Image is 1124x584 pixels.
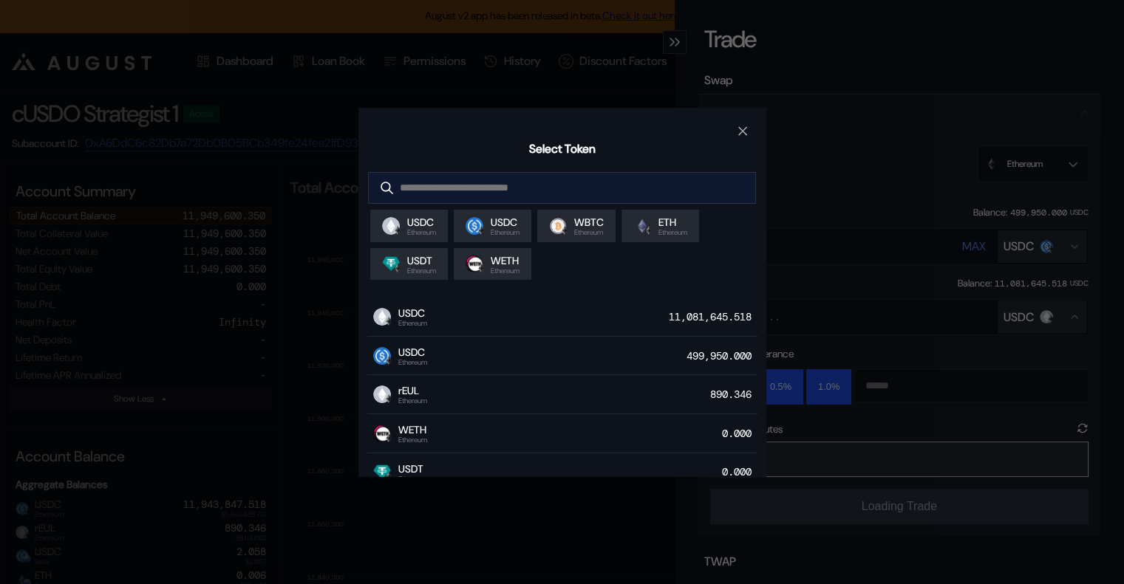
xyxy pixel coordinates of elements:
img: usdc.png [466,217,483,235]
img: svg+xml,%3c [393,264,402,272]
span: ETH [658,216,687,229]
span: USDT [407,254,436,267]
img: weth.png [373,425,391,442]
img: svg+xml,%3c [384,356,393,365]
span: Ethereum [658,229,687,236]
img: Tether.png [373,463,391,481]
span: USDC [398,346,427,359]
span: WBTC [574,216,604,229]
img: svg+xml,%3c [477,226,486,235]
img: svg+xml,%3c [477,264,486,272]
img: Tether.png [382,255,400,272]
span: USDC [491,216,520,229]
span: Ethereum [491,229,520,236]
span: Ethereum [574,229,604,236]
img: svg+xml,%3c [384,317,393,326]
img: empty-token.png [373,385,391,403]
img: weth.png [466,255,483,272]
h2: Select Token [529,141,596,157]
span: Ethereum [398,475,427,483]
span: USDC [398,306,427,320]
span: WETH [398,423,427,436]
span: Ethereum [398,320,427,327]
button: close modal [731,120,755,143]
div: 0.000 [722,462,757,483]
span: USDT [398,462,427,475]
img: svg+xml,%3c [384,433,393,442]
span: Ethereum [407,267,436,275]
img: svg+xml,%3c [393,226,402,235]
img: svg+xml,%3c [384,472,393,481]
img: empty-token.png [382,217,400,235]
span: Ethereum [491,267,520,275]
img: ethereum.png [633,217,651,235]
img: usdc.png [373,347,391,365]
span: Ethereum [407,229,436,236]
div: 0.000 [722,423,757,444]
img: empty-token.png [373,308,391,326]
div: 890.346 [710,384,757,405]
span: Ethereum [398,436,427,444]
span: Ethereum [398,359,427,366]
div: 499,950.000 [687,346,757,366]
span: WETH [491,254,520,267]
img: svg+xml,%3c [560,226,569,235]
div: 11,081,645.518 [669,306,757,327]
span: Ethereum [398,397,427,405]
img: svg+xml,%3c [644,226,653,235]
img: wrapped_bitcoin_wbtc.png [549,217,567,235]
img: svg+xml,%3c [384,394,393,403]
span: rEUL [398,384,427,397]
span: USDC [407,216,436,229]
